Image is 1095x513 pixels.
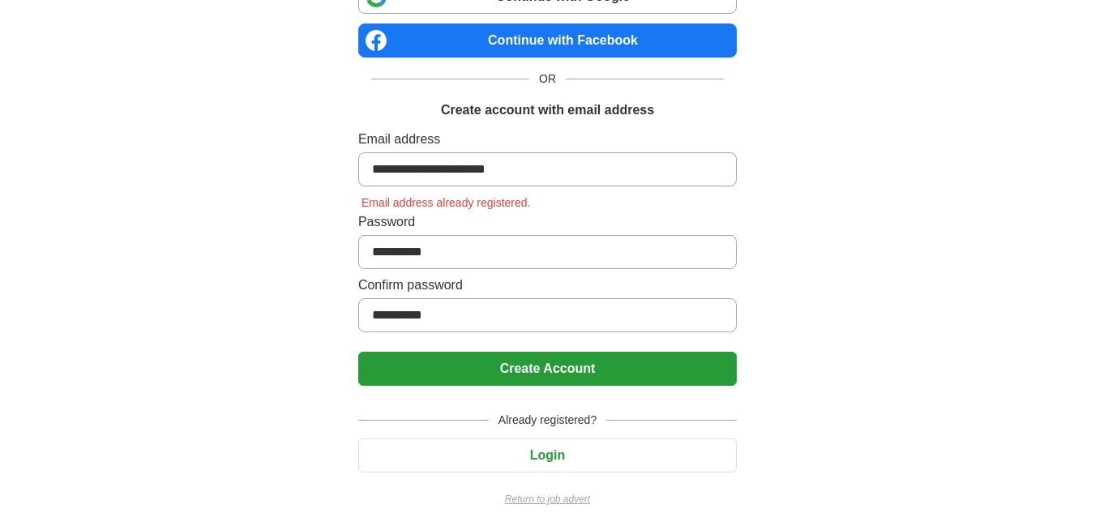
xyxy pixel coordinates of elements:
h1: Create account with email address [441,100,654,120]
button: Login [358,438,737,472]
label: Email address [358,130,737,149]
a: Return to job advert [358,492,737,507]
button: Create Account [358,352,737,386]
a: Login [358,448,737,462]
a: Continue with Facebook [358,24,737,58]
label: Confirm password [358,276,737,295]
span: Email address already registered. [358,196,534,209]
span: Already registered? [489,412,606,429]
label: Password [358,212,737,232]
span: OR [529,71,566,88]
